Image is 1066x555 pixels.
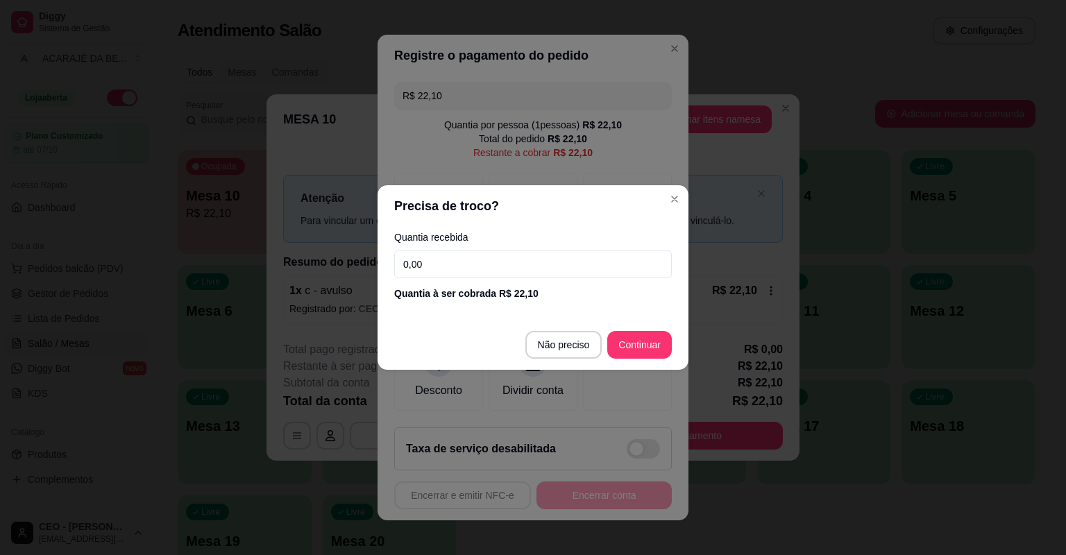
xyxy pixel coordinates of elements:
[525,331,602,359] button: Não preciso
[394,232,672,242] label: Quantia recebida
[378,185,688,227] header: Precisa de troco?
[394,287,672,300] div: Quantia à ser cobrada R$ 22,10
[663,188,686,210] button: Close
[607,331,672,359] button: Continuar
